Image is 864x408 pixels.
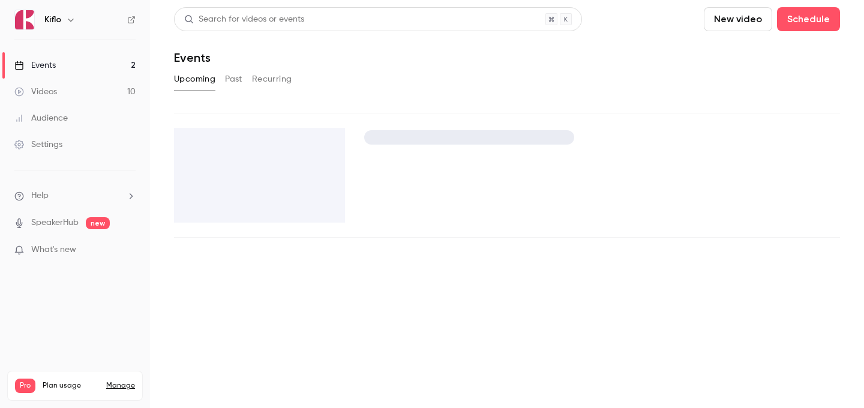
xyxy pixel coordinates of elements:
iframe: Noticeable Trigger [121,245,136,256]
div: Settings [14,139,62,151]
li: help-dropdown-opener [14,190,136,202]
div: Events [14,59,56,71]
span: Pro [15,379,35,393]
span: Help [31,190,49,202]
img: Kiflo [15,10,34,29]
button: Upcoming [174,70,215,89]
button: New video [704,7,772,31]
h6: Kiflo [44,14,61,26]
h1: Events [174,50,211,65]
button: Recurring [252,70,292,89]
div: Search for videos or events [184,13,304,26]
a: Manage [106,381,135,391]
button: Past [225,70,242,89]
span: Plan usage [43,381,99,391]
a: SpeakerHub [31,217,79,229]
div: Audience [14,112,68,124]
span: What's new [31,244,76,256]
div: Videos [14,86,57,98]
span: new [86,217,110,229]
button: Schedule [777,7,840,31]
